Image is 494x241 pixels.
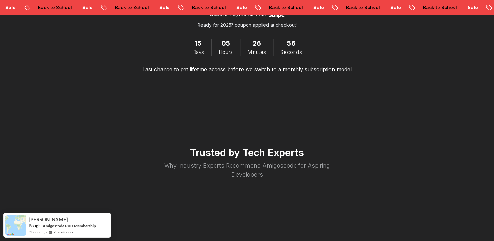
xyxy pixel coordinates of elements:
[51,146,443,158] h2: Trusted by Tech Experts
[253,38,261,48] span: 26 Minutes
[198,22,297,28] p: Ready for 2025? coupon applied at checkout!
[440,4,461,11] p: Sale
[287,38,295,48] span: 56 Seconds
[192,48,204,56] span: Days
[29,217,68,222] span: [PERSON_NAME]
[132,4,152,11] p: Sale
[43,223,96,228] a: Amigoscode PRO Membership
[29,229,47,235] span: 2 hours ago
[195,38,202,48] span: 15 Days
[10,4,55,11] p: Back to School
[55,4,75,11] p: Sale
[142,65,352,73] p: Last chance to get lifetime access before we switch to a monthly subscription model
[153,161,341,179] p: Why Industry Experts Recommend Amigoscode for Aspiring Developers
[286,4,307,11] p: Sale
[280,48,302,56] span: Seconds
[363,4,384,11] p: Sale
[247,48,266,56] span: Minutes
[221,38,231,48] span: 5 Hours
[5,215,26,236] img: provesource social proof notification image
[87,4,132,11] p: Back to School
[29,223,42,228] span: Bought
[395,4,440,11] p: Back to School
[241,4,286,11] p: Back to School
[53,230,73,234] a: ProveSource
[164,4,209,11] p: Back to School
[219,48,233,56] span: Hours
[318,4,363,11] p: Back to School
[209,4,230,11] p: Sale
